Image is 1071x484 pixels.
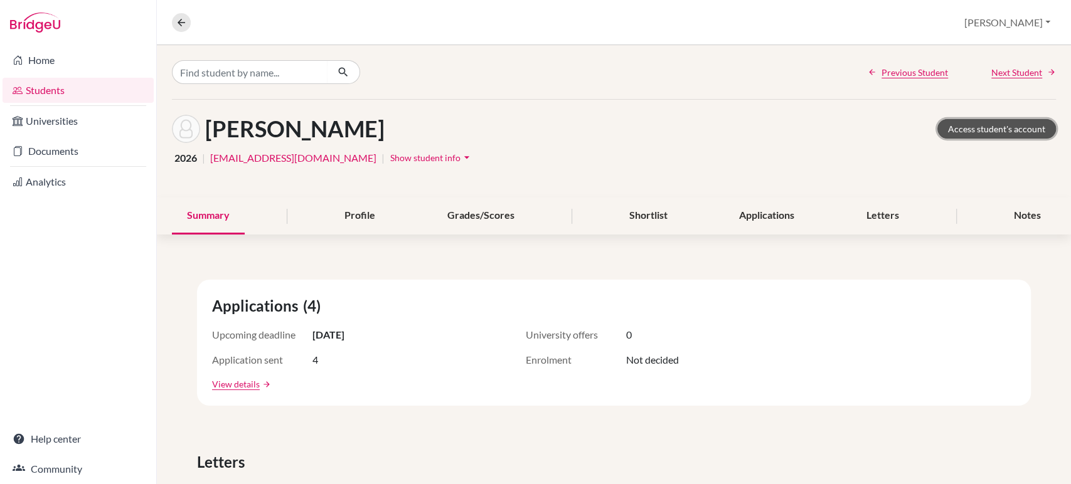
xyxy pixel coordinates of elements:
button: Show student infoarrow_drop_down [390,148,474,167]
span: | [381,150,385,166]
span: (4) [303,295,326,317]
span: Show student info [390,152,461,163]
a: Students [3,78,154,103]
span: Enrolment [526,352,626,367]
div: Profile [329,197,390,234]
div: Shortlist [614,197,682,234]
span: 0 [626,327,632,342]
span: University offers [526,327,626,342]
h1: [PERSON_NAME] [205,115,385,142]
span: Upcoming deadline [212,327,312,342]
div: Grades/Scores [432,197,530,234]
img: Amjad Belahsen's avatar [172,115,200,143]
div: Summary [172,197,245,234]
div: Letters [851,197,914,234]
span: Applications [212,295,303,317]
span: Not decided [626,352,679,367]
a: Documents [3,139,154,164]
a: Help center [3,426,154,451]
span: [DATE] [312,327,344,342]
a: arrow_forward [260,380,271,389]
a: Previous Student [868,66,948,79]
a: [EMAIL_ADDRESS][DOMAIN_NAME] [210,150,376,166]
a: Home [3,48,154,73]
span: Previous Student [882,66,948,79]
a: Community [3,456,154,481]
a: Analytics [3,169,154,194]
input: Find student by name... [172,60,328,84]
div: Applications [724,197,809,234]
span: Application sent [212,352,312,367]
a: Access student's account [937,119,1056,139]
a: Next Student [991,66,1056,79]
span: 2026 [174,150,197,166]
a: View details [212,377,260,391]
button: [PERSON_NAME] [959,11,1056,34]
img: Bridge-U [10,13,60,33]
span: | [202,150,205,166]
a: Universities [3,108,154,134]
span: Letters [197,451,250,473]
span: Next Student [991,66,1042,79]
span: 4 [312,352,318,367]
div: Notes [999,197,1056,234]
i: arrow_drop_down [461,151,473,164]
